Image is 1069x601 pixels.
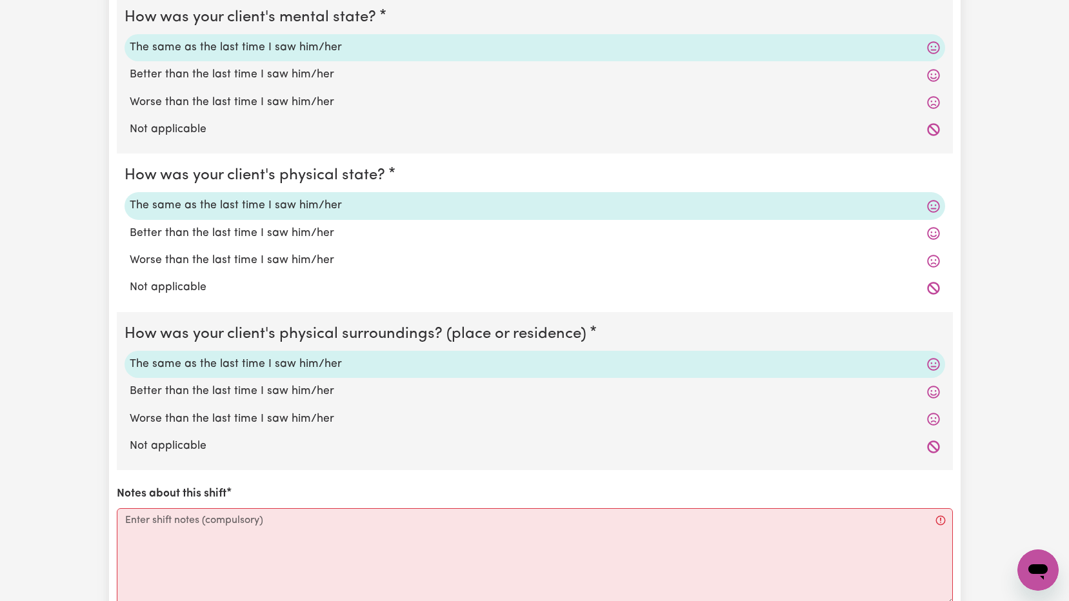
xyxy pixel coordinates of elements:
[130,121,940,138] label: Not applicable
[130,438,940,455] label: Not applicable
[130,225,940,242] label: Better than the last time I saw him/her
[130,356,940,373] label: The same as the last time I saw him/her
[125,6,381,29] legend: How was your client's mental state?
[130,411,940,428] label: Worse than the last time I saw him/her
[130,252,940,269] label: Worse than the last time I saw him/her
[125,322,592,346] legend: How was your client's physical surroundings? (place or residence)
[130,39,940,56] label: The same as the last time I saw him/her
[117,486,226,502] label: Notes about this shift
[130,383,940,400] label: Better than the last time I saw him/her
[130,197,940,214] label: The same as the last time I saw him/her
[130,66,940,83] label: Better than the last time I saw him/her
[130,94,940,111] label: Worse than the last time I saw him/her
[125,164,390,187] legend: How was your client's physical state?
[1017,549,1059,591] iframe: Button to launch messaging window, conversation in progress
[130,279,940,296] label: Not applicable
